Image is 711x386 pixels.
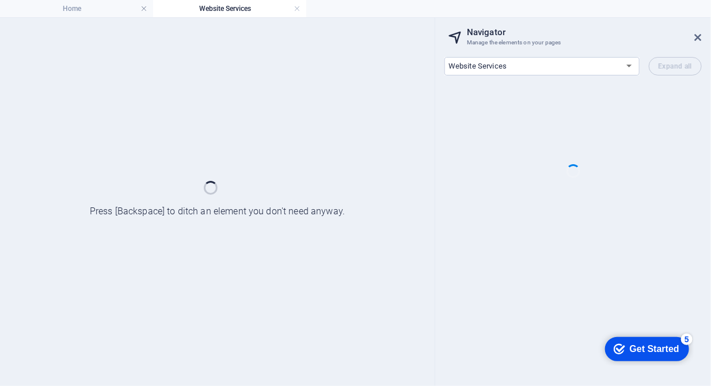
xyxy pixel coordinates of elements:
[9,6,93,30] div: Get Started 5 items remaining, 0% complete
[153,2,306,15] h4: Website Services
[467,37,679,48] h3: Manage the elements on your pages
[467,27,702,37] h2: Navigator
[85,2,97,14] div: 5
[34,13,83,23] div: Get Started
